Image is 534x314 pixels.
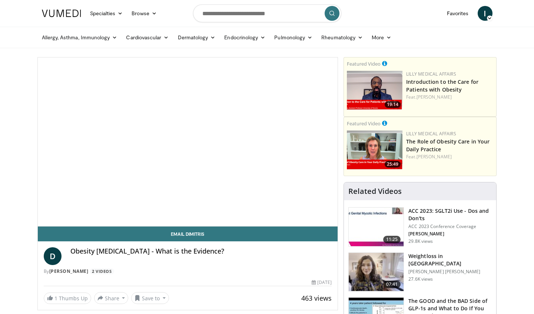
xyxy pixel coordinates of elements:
h4: Obesity [MEDICAL_DATA] - What is the Evidence? [70,247,332,255]
a: Email Dimitris [38,227,338,241]
p: [PERSON_NAME] [408,231,492,237]
span: 1 [54,295,57,302]
a: 1 Thumbs Up [44,292,91,304]
span: 19:14 [385,101,401,108]
p: 29.8K views [408,238,433,244]
a: Lilly Medical Affairs [406,130,456,137]
a: Browse [127,6,161,21]
img: VuMedi Logo [42,10,81,17]
a: Rheumatology [317,30,367,45]
h3: ACC 2023: SGLT2i Use - Dos and Don'ts [408,207,492,222]
span: 463 views [301,294,332,303]
span: 11:25 [383,236,401,243]
a: Lilly Medical Affairs [406,71,456,77]
img: e1208b6b-349f-4914-9dd7-f97803bdbf1d.png.150x105_q85_crop-smart_upscale.png [347,130,402,169]
div: By [44,268,332,275]
a: Favorites [442,6,473,21]
img: 9983fed1-7565-45be-8934-aef1103ce6e2.150x105_q85_crop-smart_upscale.jpg [349,253,404,291]
button: Save to [131,292,169,304]
span: 07:41 [383,281,401,288]
input: Search topics, interventions [193,4,341,22]
a: Allergy, Asthma, Immunology [37,30,122,45]
img: acc2e291-ced4-4dd5-b17b-d06994da28f3.png.150x105_q85_crop-smart_upscale.png [347,71,402,110]
p: [PERSON_NAME] [PERSON_NAME] [408,269,492,275]
p: ACC 2023 Conference Coverage [408,224,492,229]
a: D [44,247,62,265]
a: 11:25 ACC 2023: SGLT2i Use - Dos and Don'ts ACC 2023 Conference Coverage [PERSON_NAME] 29.8K views [348,207,492,247]
a: 07:41 Weightloss in [GEOGRAPHIC_DATA] [PERSON_NAME] [PERSON_NAME] 27.6K views [348,252,492,292]
a: [PERSON_NAME] [417,153,452,160]
h3: Weightloss in [GEOGRAPHIC_DATA] [408,252,492,267]
a: Endocrinology [220,30,270,45]
a: More [367,30,396,45]
a: 25:49 [347,130,402,169]
div: Feat. [406,94,493,100]
a: [PERSON_NAME] [417,94,452,100]
p: 27.6K views [408,276,433,282]
a: Pulmonology [270,30,317,45]
video-js: Video Player [38,57,338,227]
a: The Role of Obesity Care in Your Daily Practice [406,138,490,153]
a: Specialties [86,6,127,21]
small: Featured Video [347,60,381,67]
button: Share [94,292,129,304]
a: Introduction to the Care for Patients with Obesity [406,78,478,93]
a: 2 Videos [90,268,114,275]
small: Featured Video [347,120,381,127]
div: [DATE] [312,279,332,286]
a: 19:14 [347,71,402,110]
img: 9258cdf1-0fbf-450b-845f-99397d12d24a.150x105_q85_crop-smart_upscale.jpg [349,208,404,246]
span: 25:49 [385,161,401,168]
div: Feat. [406,153,493,160]
a: [PERSON_NAME] [49,268,89,274]
a: Cardiovascular [122,30,173,45]
a: I [478,6,492,21]
h4: Related Videos [348,187,402,196]
a: Dermatology [173,30,220,45]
